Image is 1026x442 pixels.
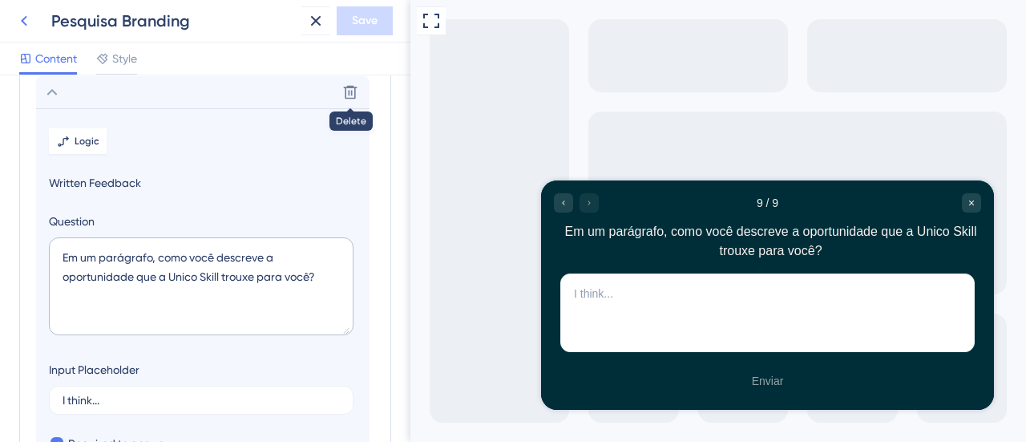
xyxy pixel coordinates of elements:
[35,49,77,68] span: Content
[131,180,584,410] iframe: UserGuiding Survey
[112,49,137,68] span: Style
[75,135,99,148] span: Logic
[352,11,378,30] span: Save
[63,395,340,406] input: Type a placeholder
[51,10,295,32] div: Pesquisa Branding
[337,6,393,35] button: Save
[49,212,357,231] label: Question
[49,360,139,379] div: Input Placeholder
[49,237,353,335] textarea: Em um parágrafo, como você descreve a oportunidade que a Unico Skill trouxe para você?
[200,190,253,211] button: Submit survey
[49,128,107,154] button: Logic
[49,173,357,193] span: Written Feedback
